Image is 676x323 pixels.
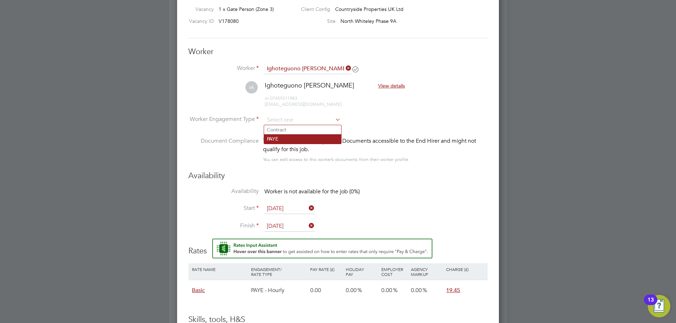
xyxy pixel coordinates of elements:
[340,18,396,24] span: North Whiteley Phase 9A
[190,263,249,275] div: Rate Name
[409,263,445,280] div: Agency Markup
[265,95,270,101] span: m:
[380,263,409,280] div: Employer Cost
[188,188,259,195] label: Availability
[265,101,342,107] span: [EMAIL_ADDRESS][DOMAIN_NAME]
[308,280,344,301] div: 0.00
[264,188,360,195] span: Worker is not available for the job (0%)
[249,280,308,301] div: PAYE - Hourly
[264,134,341,143] li: PAYE
[647,300,654,309] div: 13
[308,263,344,275] div: Pay Rate (£)
[188,137,259,162] label: Document Compliance
[444,263,486,275] div: Charge (£)
[295,6,330,12] label: Client Config
[265,95,297,101] span: 07459311983
[411,287,422,294] span: 0.00
[212,239,432,258] button: Rate Assistant
[188,65,259,72] label: Worker
[245,81,258,93] span: IA
[192,287,205,294] span: Basic
[446,287,460,294] span: 19.45
[295,18,336,24] label: Site
[188,116,259,123] label: Worker Engagement Type
[264,125,341,134] li: Contract
[186,18,214,24] label: Vacancy ID
[188,239,488,256] h3: Rates
[265,81,354,89] span: Ighoteguono [PERSON_NAME]
[188,222,259,230] label: Finish
[263,155,409,164] div: You can edit access to this worker’s documents from their worker profile.
[219,6,274,12] span: 1 x Gate Person (Zone 3)
[344,263,380,280] div: Holiday Pay
[249,263,308,280] div: Engagement/ Rate Type
[188,171,488,181] h3: Availability
[264,64,351,74] input: Search for...
[264,221,314,232] input: Select one
[648,295,670,317] button: Open Resource Center, 13 new notifications
[264,204,314,214] input: Select one
[346,287,357,294] span: 0.00
[378,83,405,89] span: View details
[335,6,403,12] span: Countryside Properties UK Ltd
[263,137,488,154] div: This worker has no Compliance Documents accessible to the End Hirer and might not qualify for thi...
[186,6,214,12] label: Vacancy
[188,205,259,212] label: Start
[219,18,239,24] span: V178080
[188,47,488,57] h3: Worker
[264,115,341,125] input: Select one
[381,287,392,294] span: 0.00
